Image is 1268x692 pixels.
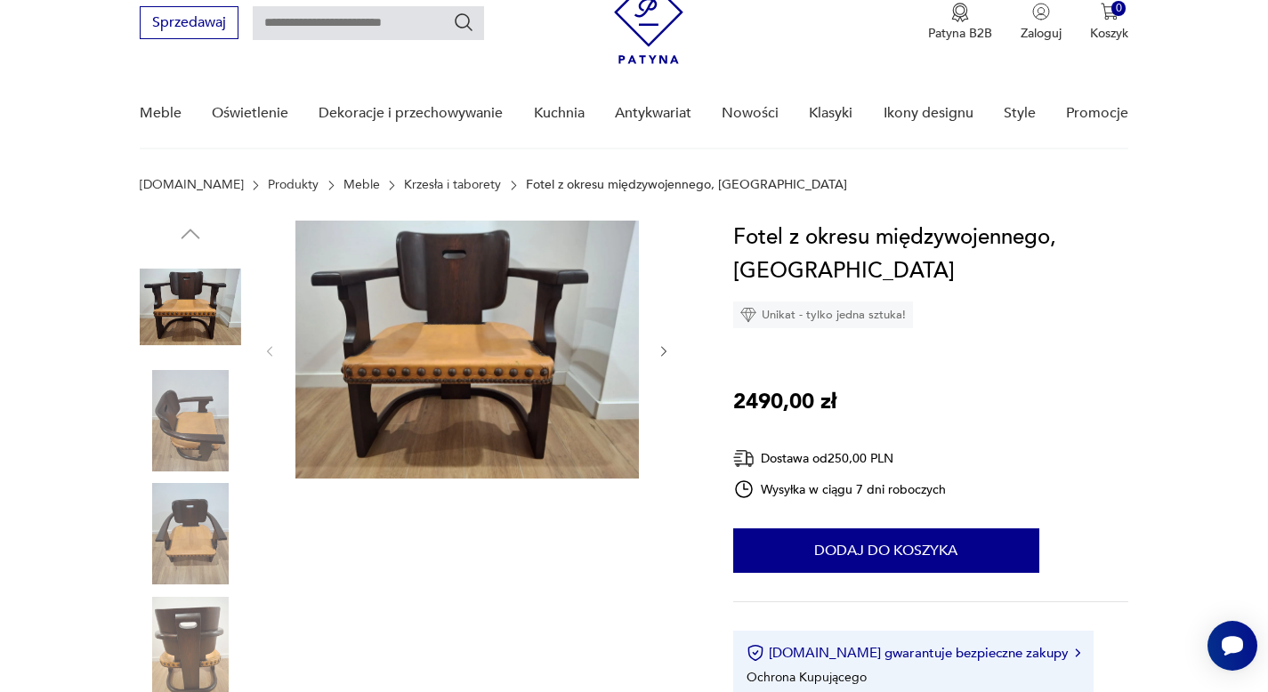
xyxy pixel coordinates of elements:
a: Oświetlenie [212,79,288,148]
p: Fotel z okresu międzywojennego, [GEOGRAPHIC_DATA] [526,178,847,192]
div: Dostawa od 250,00 PLN [733,447,947,470]
h1: Fotel z okresu międzywojennego, [GEOGRAPHIC_DATA] [733,221,1129,288]
img: Zdjęcie produktu Fotel z okresu międzywojennego, Niemcy [140,256,241,358]
a: Sprzedawaj [140,18,238,30]
img: Ikona dostawy [733,447,755,470]
div: 0 [1111,1,1127,16]
img: Ikonka użytkownika [1032,3,1050,20]
button: [DOMAIN_NAME] gwarantuje bezpieczne zakupy [747,644,1080,662]
p: Koszyk [1090,25,1128,42]
li: Ochrona Kupującego [747,669,867,686]
img: Ikona certyfikatu [747,644,764,662]
a: Nowości [722,79,779,148]
div: Wysyłka w ciągu 7 dni roboczych [733,479,947,500]
img: Ikona koszyka [1101,3,1119,20]
a: Dekoracje i przechowywanie [319,79,503,148]
a: Krzesła i taborety [404,178,501,192]
a: Ikona medaluPatyna B2B [928,3,992,42]
p: Zaloguj [1021,25,1062,42]
img: Zdjęcie produktu Fotel z okresu międzywojennego, Niemcy [140,370,241,471]
img: Zdjęcie produktu Fotel z okresu międzywojennego, Niemcy [140,483,241,584]
a: Antykwariat [615,79,691,148]
button: Zaloguj [1021,3,1062,42]
a: Kuchnia [534,79,585,148]
div: Unikat - tylko jedna sztuka! [733,302,913,328]
button: Dodaj do koszyka [733,528,1039,573]
button: 0Koszyk [1090,3,1128,42]
p: Patyna B2B [928,25,992,42]
img: Ikona medalu [951,3,969,22]
img: Ikona strzałki w prawo [1075,648,1080,657]
iframe: Smartsupp widget button [1207,621,1257,671]
button: Patyna B2B [928,3,992,42]
a: Produkty [268,178,319,192]
p: 2490,00 zł [733,385,836,419]
a: Style [1004,79,1036,148]
button: Sprzedawaj [140,6,238,39]
a: Ikony designu [884,79,973,148]
a: Meble [343,178,380,192]
a: Klasyki [809,79,852,148]
a: Promocje [1066,79,1128,148]
button: Szukaj [453,12,474,33]
a: [DOMAIN_NAME] [140,178,244,192]
img: Ikona diamentu [740,307,756,323]
a: Meble [140,79,182,148]
img: Zdjęcie produktu Fotel z okresu międzywojennego, Niemcy [295,221,639,479]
